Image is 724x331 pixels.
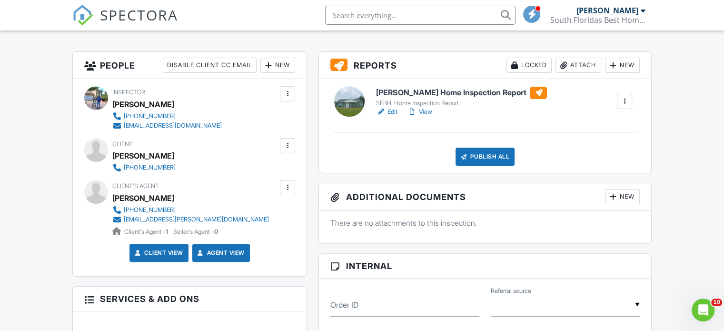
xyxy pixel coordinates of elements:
h6: [PERSON_NAME] Home Inspection Report [376,87,547,99]
span: Inspector [112,89,145,96]
img: The Best Home Inspection Software - Spectora [72,5,93,26]
div: SFBHI Home Inspection Report [376,100,547,107]
div: New [260,58,295,73]
input: Search everything... [325,6,516,25]
div: [EMAIL_ADDRESS][DOMAIN_NAME] [124,122,222,130]
span: Client's Agent - [124,228,169,235]
h3: Services & Add ons [73,287,307,311]
a: [PHONE_NUMBER] [112,163,176,172]
div: Disable Client CC Email [163,58,257,73]
a: [EMAIL_ADDRESS][PERSON_NAME][DOMAIN_NAME] [112,215,269,224]
a: [EMAIL_ADDRESS][DOMAIN_NAME] [112,121,222,130]
span: Client's Agent [112,182,159,190]
span: Seller's Agent - [173,228,218,235]
a: [PHONE_NUMBER] [112,111,222,121]
div: South Floridas Best Home Inspection [550,15,645,25]
span: 10 [711,299,722,306]
strong: 0 [214,228,218,235]
label: Order ID [330,300,358,310]
iframe: Intercom live chat [692,299,714,321]
div: Locked [506,58,552,73]
a: Agent View [196,248,245,258]
div: [PHONE_NUMBER] [124,206,176,214]
div: [PERSON_NAME] [576,6,638,15]
a: View [407,107,432,117]
div: New [605,189,640,204]
a: [PHONE_NUMBER] [112,205,269,215]
h3: Reports [319,52,651,79]
div: [PERSON_NAME] [112,97,174,111]
div: [PHONE_NUMBER] [124,112,176,120]
a: Edit [376,107,397,117]
span: SPECTORA [100,5,178,25]
h3: Additional Documents [319,183,651,211]
strong: 1 [166,228,168,235]
div: [PERSON_NAME] [112,149,174,163]
div: [EMAIL_ADDRESS][PERSON_NAME][DOMAIN_NAME] [124,216,269,223]
p: There are no attachments to this inspection. [330,218,640,228]
div: New [605,58,640,73]
a: [PERSON_NAME] Home Inspection Report SFBHI Home Inspection Report [376,87,547,108]
a: Client View [133,248,183,258]
a: [PERSON_NAME] [112,191,174,205]
a: SPECTORA [72,13,178,33]
label: Referral source [491,287,531,295]
div: Attach [555,58,601,73]
div: Publish All [456,148,515,166]
h3: Internal [319,254,651,279]
span: Client [112,140,133,148]
div: [PHONE_NUMBER] [124,164,176,171]
h3: People [73,52,307,79]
